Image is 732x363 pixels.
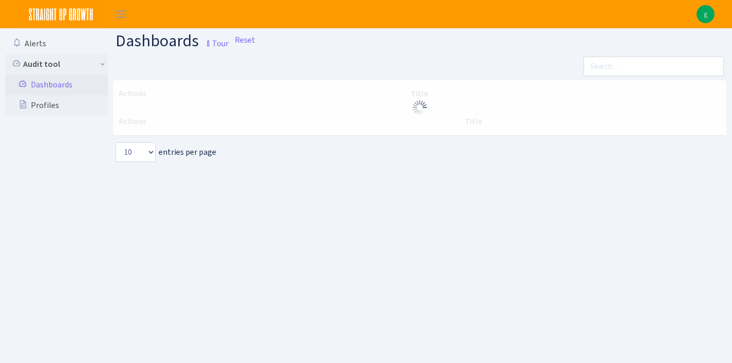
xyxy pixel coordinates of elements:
[116,142,156,162] select: entries per page
[202,35,229,52] small: Tour
[5,95,108,116] a: Profiles
[235,34,255,46] a: Reset
[116,142,216,162] label: entries per page
[5,33,108,54] a: Alerts
[697,5,715,23] img: gina
[116,32,229,52] h1: Dashboards
[697,5,715,23] a: g
[5,75,108,95] a: Dashboards
[108,6,134,23] button: Toggle navigation
[411,99,428,116] img: Processing...
[199,30,229,51] a: Tour
[584,57,724,76] input: Search...
[5,54,108,75] a: Audit tool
